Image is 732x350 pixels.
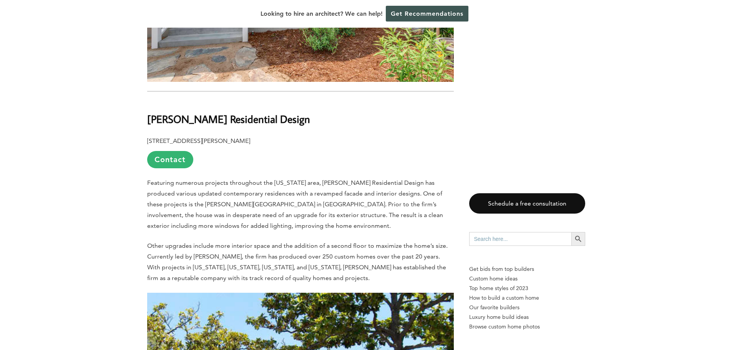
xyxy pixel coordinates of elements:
span: Other upgrades include more interior space and the addition of a second floor to maximize the hom... [147,242,448,282]
p: Get bids from top builders [469,264,585,274]
a: Schedule a free consultation [469,193,585,214]
a: Top home styles of 2023 [469,284,585,293]
a: Contact [147,151,193,168]
span: Featuring numerous projects throughout the [US_STATE] area, [PERSON_NAME] Residential Design has ... [147,179,443,229]
a: Custom home ideas [469,274,585,284]
input: Search here... [469,232,571,246]
b: [PERSON_NAME] Residential Design [147,112,310,126]
a: How to build a custom home [469,293,585,303]
a: Luxury home build ideas [469,312,585,322]
a: Our favorite builders [469,303,585,312]
a: Browse custom home photos [469,322,585,332]
iframe: Drift Widget Chat Controller [584,295,723,341]
a: Get Recommendations [386,6,468,22]
b: [STREET_ADDRESS][PERSON_NAME] [147,137,250,144]
svg: Search [574,235,583,243]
